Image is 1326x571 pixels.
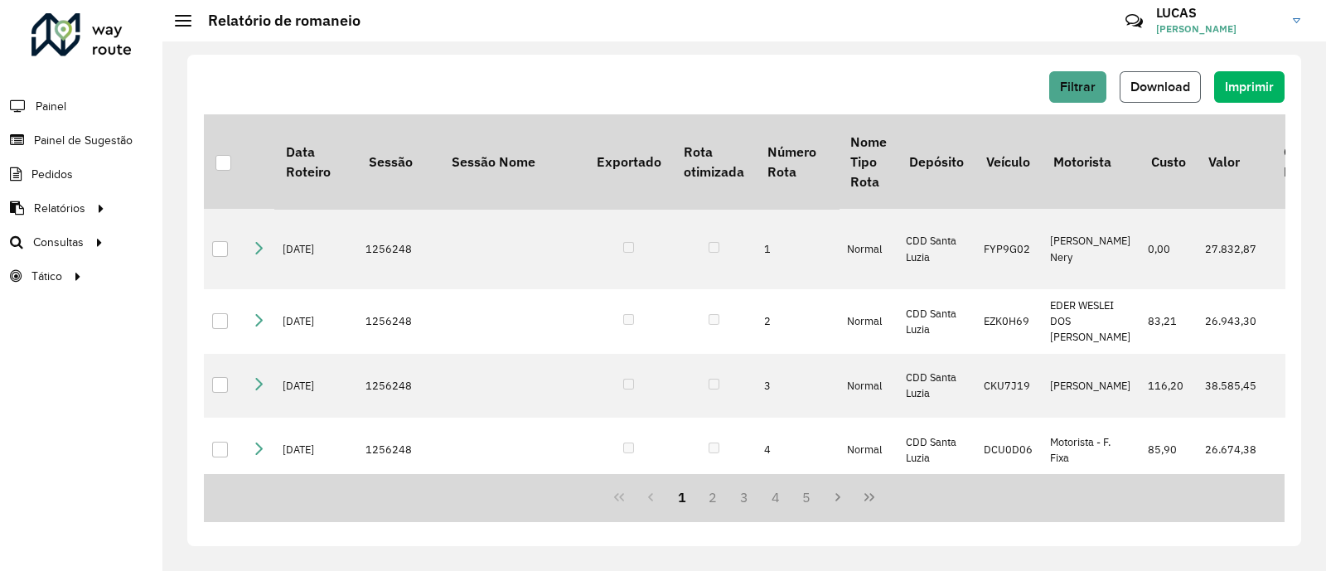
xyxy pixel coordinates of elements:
th: Custo [1140,114,1197,209]
td: CDD Santa Luzia [898,209,975,289]
button: Download [1120,71,1201,103]
td: Normal [839,209,898,289]
td: 116,20 [1140,354,1197,419]
th: Nome Tipo Rota [839,114,898,209]
td: CDD Santa Luzia [898,418,975,482]
td: 26.943,30 [1197,289,1272,354]
span: Download [1130,80,1190,94]
td: 3 [756,354,839,419]
td: [DATE] [274,209,357,289]
td: 0,00 [1140,209,1197,289]
th: Rota otimizada [672,114,755,209]
button: Next Page [822,481,854,513]
button: 4 [760,481,791,513]
button: 3 [728,481,760,513]
td: [PERSON_NAME] [1042,354,1140,419]
button: 2 [697,481,728,513]
span: Painel [36,98,66,115]
td: Normal [839,289,898,354]
td: CDD Santa Luzia [898,289,975,354]
td: 27.832,87 [1197,209,1272,289]
td: Normal [839,418,898,482]
button: Last Page [854,481,885,513]
span: Consultas [33,234,84,251]
td: [PERSON_NAME] Nery [1042,209,1140,289]
span: Painel de Sugestão [34,132,133,149]
th: Valor [1197,114,1272,209]
a: Contato Rápido [1116,3,1152,39]
td: 2 [756,289,839,354]
td: 85,90 [1140,418,1197,482]
td: 1256248 [357,289,440,354]
td: CKU7J19 [975,354,1042,419]
td: Normal [839,354,898,419]
th: Veículo [975,114,1042,209]
td: [DATE] [274,418,357,482]
td: 26.674,38 [1197,418,1272,482]
td: DCU0D06 [975,418,1042,482]
span: Filtrar [1060,80,1096,94]
h2: Relatório de romaneio [191,12,361,30]
td: 1256248 [357,354,440,419]
span: [PERSON_NAME] [1156,22,1280,36]
th: Número Rota [756,114,839,209]
button: 5 [791,481,823,513]
span: Imprimir [1225,80,1274,94]
td: 4 [756,418,839,482]
th: Sessão [357,114,440,209]
th: Motorista [1042,114,1140,209]
button: 1 [666,481,698,513]
td: 1256248 [357,418,440,482]
span: Pedidos [31,166,73,183]
span: Relatórios [34,200,85,217]
td: CDD Santa Luzia [898,354,975,419]
th: Depósito [898,114,975,209]
span: Tático [31,268,62,285]
td: 1256248 [357,209,440,289]
th: Data Roteiro [274,114,357,209]
button: Filtrar [1049,71,1106,103]
h3: LUCAS [1156,5,1280,21]
th: Sessão Nome [440,114,585,209]
td: 38.585,45 [1197,354,1272,419]
td: 1 [756,209,839,289]
td: FYP9G02 [975,209,1042,289]
td: [DATE] [274,289,357,354]
td: 83,21 [1140,289,1197,354]
button: Imprimir [1214,71,1285,103]
th: Exportado [585,114,672,209]
td: Motorista - F. Fixa [1042,418,1140,482]
td: [DATE] [274,354,357,419]
td: EZK0H69 [975,289,1042,354]
td: EDER WESLEI DOS [PERSON_NAME] [1042,289,1140,354]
